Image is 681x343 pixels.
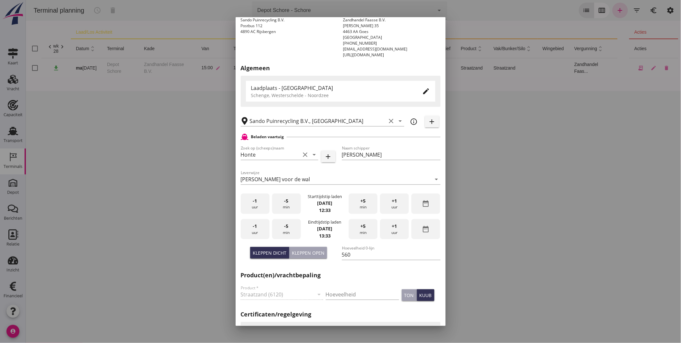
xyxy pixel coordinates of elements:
[319,207,331,213] strong: 12:33
[207,65,219,70] span: 15:30
[292,39,315,58] th: status
[33,43,40,50] i: chevron_right
[113,39,171,58] th: kade
[607,6,615,14] i: filter_list
[603,39,653,58] th: acties
[422,87,430,95] i: edit
[571,45,578,52] i: unfold_more
[50,65,71,72] div: [DATE]
[246,26,351,39] th: schip
[410,6,418,14] i: arrow_drop_down
[241,271,441,280] h2: Product(en)/vrachtbepaling
[420,292,432,299] div: kuub
[292,58,315,78] td: new
[241,149,300,160] input: Zoek op (scheeps)naam
[402,289,417,301] button: ton
[638,65,644,71] i: delete
[241,219,270,239] div: uur
[349,194,378,214] div: min
[280,45,287,52] i: unfold_more
[308,194,342,200] div: Starttijdstip laden
[170,39,202,58] th: van
[190,66,195,71] i: edit
[362,58,398,78] td: 40
[317,200,332,206] strong: [DATE]
[241,176,310,182] div: [PERSON_NAME] voor de wal
[361,223,366,230] span: +5
[430,58,463,78] td: Straatzand
[398,39,430,58] th: cumulatief
[335,66,340,70] i: directions_boat
[392,197,397,205] span: +1
[612,65,618,71] i: receipt_long
[417,289,434,301] button: kuub
[404,292,414,299] div: ton
[311,151,318,159] i: arrow_drop_down
[543,58,592,78] td: Zandhandel Faas...
[422,200,430,207] i: date_range
[397,117,404,125] i: arrow_drop_down
[325,153,332,160] i: add
[373,66,378,70] small: m3
[342,249,441,260] input: Hoeveelheid 0-lijn
[603,26,653,39] th: acties
[362,26,592,39] th: product
[641,6,649,14] i: settings
[27,43,33,49] div: wk
[272,194,301,214] div: min
[251,65,287,72] div: Honte
[512,39,543,58] th: wingebied
[76,39,113,58] th: terminal
[342,149,441,160] input: Naam schipper
[222,66,227,71] i: edit
[272,219,301,239] div: min
[392,223,397,230] span: +1
[435,46,457,51] span: product
[361,197,366,205] span: +5
[422,225,430,233] i: date_range
[284,197,289,205] span: -5
[251,92,412,99] div: Schenge, Westerschelde - Noordzee
[250,116,386,126] input: Losplaats
[410,118,418,126] i: info_outline
[251,134,284,140] h2: Beladen vaartuig
[319,233,331,239] strong: 13:33
[3,6,64,15] div: Terminal planning
[380,219,409,239] div: uur
[321,65,346,72] div: Breda
[50,65,57,71] strong: ma
[63,45,70,52] i: unfold_more
[27,49,33,54] div: 28
[388,117,395,125] i: clear
[624,6,632,14] i: euro
[572,6,580,14] i: calendar_view_week
[591,6,598,14] i: add
[308,219,341,225] div: Eindtijdstip laden
[176,65,187,70] span: 15:00
[451,45,457,52] i: unfold_more
[241,64,441,72] h2: Algemeen
[557,6,565,14] i: list
[380,194,409,214] div: uur
[548,46,578,51] span: vergunning
[113,58,171,78] td: Zandhandel Faasse B.V.
[45,26,235,39] th: laad/los activiteit
[241,194,270,214] div: uur
[284,223,289,230] span: -5
[241,310,441,319] h2: Certificaten/regelgeving
[326,289,399,300] input: Hoeveelheid
[231,6,285,14] div: Depot Schore - Schore
[250,247,289,259] button: Kleppen dicht
[500,45,506,52] i: unfold_more
[202,39,234,58] th: tot
[27,65,34,72] i: download
[362,39,398,58] th: hoeveelheid
[292,249,325,256] div: Kleppen open
[433,175,441,183] i: arrow_drop_down
[251,84,412,92] div: Laadplaats - [GEOGRAPHIC_DATA]
[625,65,631,71] i: edit
[289,247,327,259] button: Kleppen open
[315,39,351,58] th: bestemming
[349,219,378,239] div: min
[50,46,70,51] span: datum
